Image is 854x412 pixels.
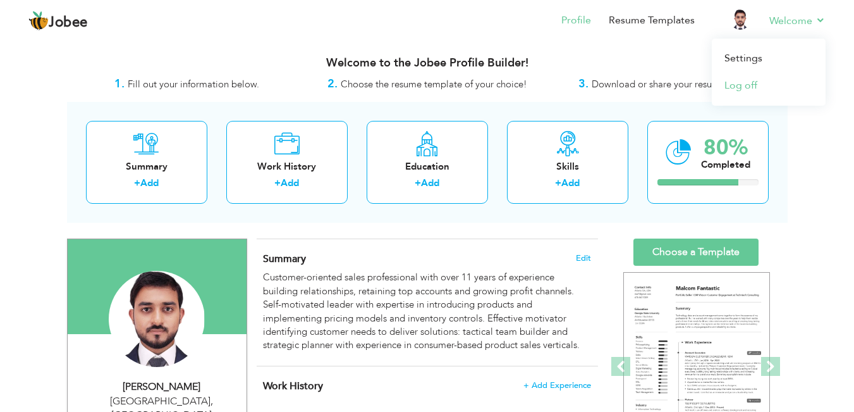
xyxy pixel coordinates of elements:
[701,137,750,158] div: 80%
[210,394,213,408] span: ,
[263,271,590,353] div: Customer-oriented sales professional with over 11 years of experience building relationships, ret...
[263,252,306,266] span: Summary
[555,177,561,190] label: +
[114,76,125,92] strong: 1.
[609,13,695,28] a: Resume Templates
[77,380,247,394] div: [PERSON_NAME]
[140,177,159,189] a: Add
[274,177,281,190] label: +
[128,78,259,91] span: Fill out your information below.
[712,72,826,99] a: Log off
[578,76,589,92] strong: 3.
[263,379,323,393] span: Work History
[592,78,756,91] span: Download or share your resume online.
[281,177,299,189] a: Add
[377,160,478,173] div: Education
[49,16,88,30] span: Jobee
[421,177,439,189] a: Add
[633,239,759,266] a: Choose a Template
[730,9,750,30] img: Profile Img
[109,271,205,367] img: Asad Aijaz
[517,160,618,173] div: Skills
[701,158,750,172] div: Completed
[341,78,527,91] span: Choose the resume template of your choice!
[769,13,826,28] a: Welcome
[134,177,140,190] label: +
[523,381,591,390] span: + Add Experience
[236,160,338,173] div: Work History
[561,177,580,189] a: Add
[67,57,788,70] h3: Welcome to the Jobee Profile Builder!
[327,76,338,92] strong: 2.
[96,160,197,173] div: Summary
[561,13,591,28] a: Profile
[28,11,49,31] img: jobee.io
[263,380,590,392] h4: This helps to show the companies you have worked for.
[712,45,826,72] a: Settings
[415,177,421,190] label: +
[576,254,591,263] span: Edit
[28,11,88,31] a: Jobee
[263,253,590,265] h4: Adding a summary is a quick and easy way to highlight your experience and interests.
